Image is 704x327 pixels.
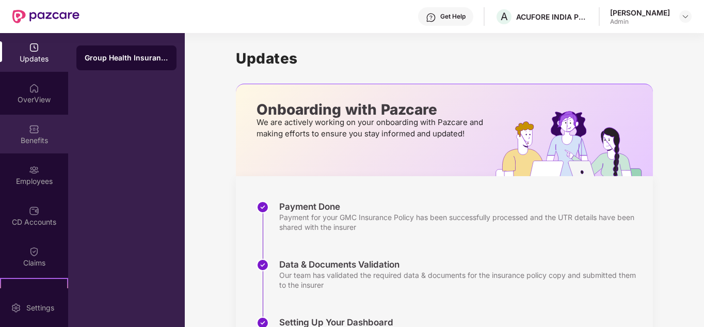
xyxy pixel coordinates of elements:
img: svg+xml;base64,PHN2ZyBpZD0iQmVuZWZpdHMiIHhtbG5zPSJodHRwOi8vd3d3LnczLm9yZy8yMDAwL3N2ZyIgd2lkdGg9Ij... [29,124,39,134]
div: Settings [23,303,57,313]
img: svg+xml;base64,PHN2ZyBpZD0iSG9tZSIgeG1sbnM9Imh0dHA6Ly93d3cudzMub3JnLzIwMDAvc3ZnIiB3aWR0aD0iMjAiIG... [29,83,39,94]
img: svg+xml;base64,PHN2ZyBpZD0iVXBkYXRlZCIgeG1sbnM9Imh0dHA6Ly93d3cudzMub3JnLzIwMDAvc3ZnIiB3aWR0aD0iMj... [29,42,39,53]
img: New Pazcare Logo [12,10,79,23]
img: svg+xml;base64,PHN2ZyBpZD0iU2V0dGluZy0yMHgyMCIgeG1sbnM9Imh0dHA6Ly93d3cudzMub3JnLzIwMDAvc3ZnIiB3aW... [11,303,21,313]
img: hrOnboarding [495,111,653,176]
img: svg+xml;base64,PHN2ZyBpZD0iQ2xhaW0iIHhtbG5zPSJodHRwOi8vd3d3LnczLm9yZy8yMDAwL3N2ZyIgd2lkdGg9IjIwIi... [29,246,39,257]
img: svg+xml;base64,PHN2ZyBpZD0iRW1wbG95ZWVzIiB4bWxucz0iaHR0cDovL3d3dy53My5vcmcvMjAwMC9zdmciIHdpZHRoPS... [29,165,39,175]
div: ACUFORE INDIA PRIVATE LIMITED [516,12,588,22]
img: svg+xml;base64,PHN2ZyB4bWxucz0iaHR0cDovL3d3dy53My5vcmcvMjAwMC9zdmciIHdpZHRoPSIyMSIgaGVpZ2h0PSIyMC... [29,287,39,298]
div: Payment Done [279,201,643,212]
div: Admin [610,18,670,26]
h1: Updates [236,50,653,67]
img: svg+xml;base64,PHN2ZyBpZD0iRHJvcGRvd24tMzJ4MzIiIHhtbG5zPSJodHRwOi8vd3d3LnczLm9yZy8yMDAwL3N2ZyIgd2... [681,12,690,21]
div: Payment for your GMC Insurance Policy has been successfully processed and the UTR details have be... [279,212,643,232]
img: svg+xml;base64,PHN2ZyBpZD0iQ0RfQWNjb3VudHMiIGRhdGEtbmFtZT0iQ0QgQWNjb3VudHMiIHhtbG5zPSJodHRwOi8vd3... [29,206,39,216]
img: svg+xml;base64,PHN2ZyBpZD0iU3RlcC1Eb25lLTMyeDMyIiB4bWxucz0iaHR0cDovL3d3dy53My5vcmcvMjAwMC9zdmciIH... [257,259,269,271]
div: [PERSON_NAME] [610,8,670,18]
span: A [501,10,508,23]
img: svg+xml;base64,PHN2ZyBpZD0iU3RlcC1Eb25lLTMyeDMyIiB4bWxucz0iaHR0cDovL3d3dy53My5vcmcvMjAwMC9zdmciIH... [257,201,269,213]
div: Group Health Insurance [85,53,168,63]
div: Data & Documents Validation [279,259,643,270]
p: We are actively working on your onboarding with Pazcare and making efforts to ensure you stay inf... [257,117,486,139]
div: Get Help [440,12,466,21]
div: Our team has validated the required data & documents for the insurance policy copy and submitted ... [279,270,643,290]
p: Onboarding with Pazcare [257,105,486,114]
img: svg+xml;base64,PHN2ZyBpZD0iSGVscC0zMngzMiIgeG1sbnM9Imh0dHA6Ly93d3cudzMub3JnLzIwMDAvc3ZnIiB3aWR0aD... [426,12,436,23]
